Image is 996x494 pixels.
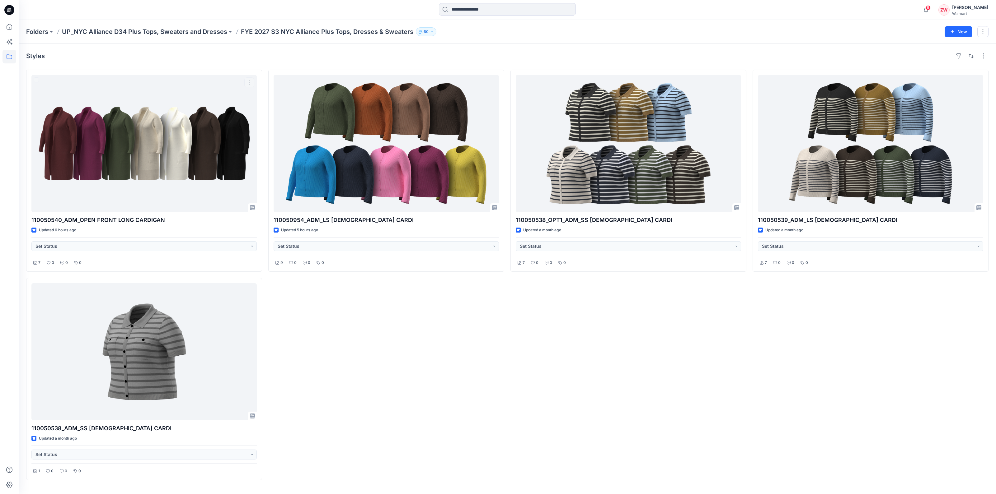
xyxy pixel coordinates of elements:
p: 0 [778,260,781,266]
p: 0 [550,260,552,266]
p: 7 [765,260,767,266]
a: 110050954_ADM_LS LADY CARDI [274,75,499,212]
p: Updated a month ago [765,227,803,233]
a: 110050538_ADM_SS LADY CARDI [31,283,257,420]
a: 110050538_OPT1_ADM_SS LADY CARDI [516,75,741,212]
p: 110050540_ADM_OPEN FRONT LONG CARDIGAN [31,216,257,224]
p: 7 [38,260,40,266]
p: 0 [294,260,297,266]
p: 0 [65,468,67,474]
div: [PERSON_NAME] [952,4,988,11]
p: 60 [424,28,429,35]
p: Updated 6 hours ago [39,227,76,233]
p: 0 [79,260,82,266]
a: Folders [26,27,48,36]
p: 0 [65,260,68,266]
p: FYE 2027 S3 NYC Alliance Plus Tops, Dresses & Sweaters [241,27,413,36]
button: New [945,26,972,37]
p: 0 [792,260,794,266]
p: 110050538_OPT1_ADM_SS [DEMOGRAPHIC_DATA] CARDI [516,216,741,224]
p: 0 [563,260,566,266]
p: 0 [308,260,310,266]
p: 110050538_ADM_SS [DEMOGRAPHIC_DATA] CARDI [31,424,257,433]
p: 0 [51,468,54,474]
p: 110050954_ADM_LS [DEMOGRAPHIC_DATA] CARDI [274,216,499,224]
p: 9 [280,260,283,266]
p: 7 [523,260,525,266]
div: Walmart [952,11,988,16]
button: 60 [416,27,436,36]
div: ZW [938,4,950,16]
a: 110050539_ADM_LS LADY CARDI [758,75,983,212]
p: 0 [52,260,54,266]
p: 0 [536,260,538,266]
span: 5 [926,5,931,10]
a: 110050540_ADM_OPEN FRONT LONG CARDIGAN [31,75,257,212]
p: Updated a month ago [523,227,561,233]
p: 1 [38,468,40,474]
p: 0 [806,260,808,266]
p: Updated 5 hours ago [281,227,318,233]
p: 110050539_ADM_LS [DEMOGRAPHIC_DATA] CARDI [758,216,983,224]
h4: Styles [26,52,45,60]
p: Updated a month ago [39,435,77,442]
p: 0 [78,468,81,474]
a: UP_NYC Alliance D34 Plus Tops, Sweaters and Dresses [62,27,227,36]
p: 0 [322,260,324,266]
